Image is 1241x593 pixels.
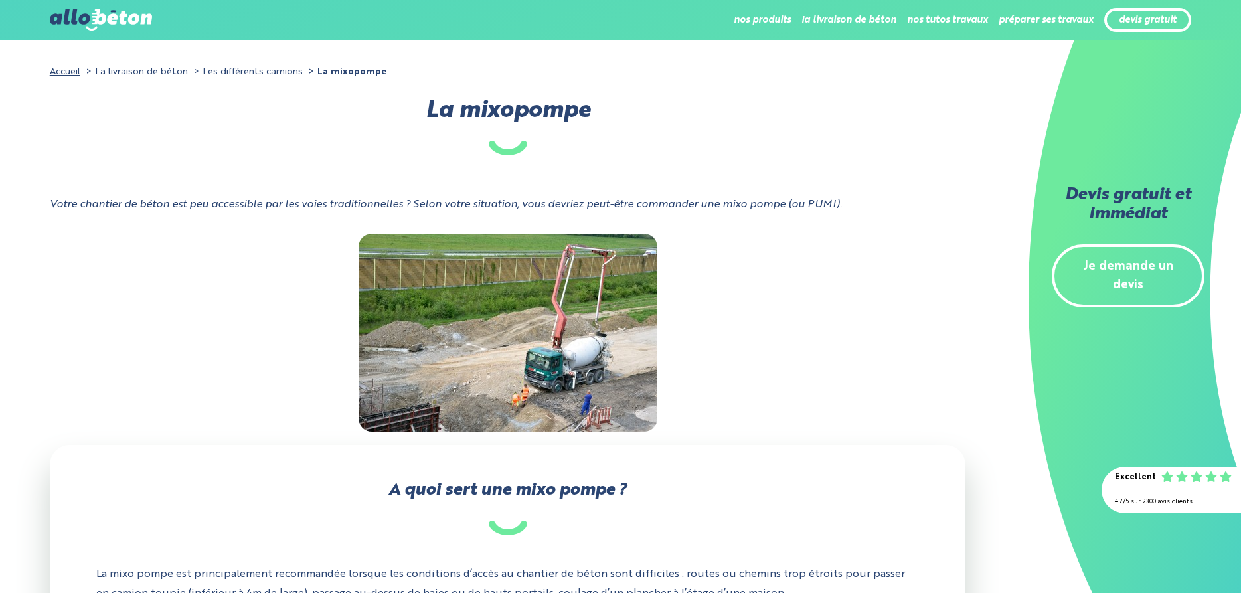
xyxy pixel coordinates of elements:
li: Les différents camions [191,62,303,82]
a: Accueil [50,67,80,76]
img: Photo mixo pompe [359,234,657,432]
a: devis gratuit [1119,15,1177,26]
img: allobéton [50,9,152,31]
li: nos tutos travaux [907,4,988,36]
a: Je demande un devis [1052,244,1204,308]
li: la livraison de béton [801,4,896,36]
li: La livraison de béton [83,62,188,82]
i: Votre chantier de béton est peu accessible par les voies traditionnelles ? Selon votre situation,... [50,199,842,210]
h2: A quoi sert une mixo pompe ? [96,481,920,535]
div: 4.7/5 sur 2300 avis clients [1115,493,1228,512]
h1: La mixopompe [50,102,966,155]
li: préparer ses travaux [999,4,1094,36]
li: nos produits [734,4,791,36]
li: La mixopompe [305,62,387,82]
h2: Devis gratuit et immédiat [1052,186,1204,224]
div: Excellent [1115,468,1156,487]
